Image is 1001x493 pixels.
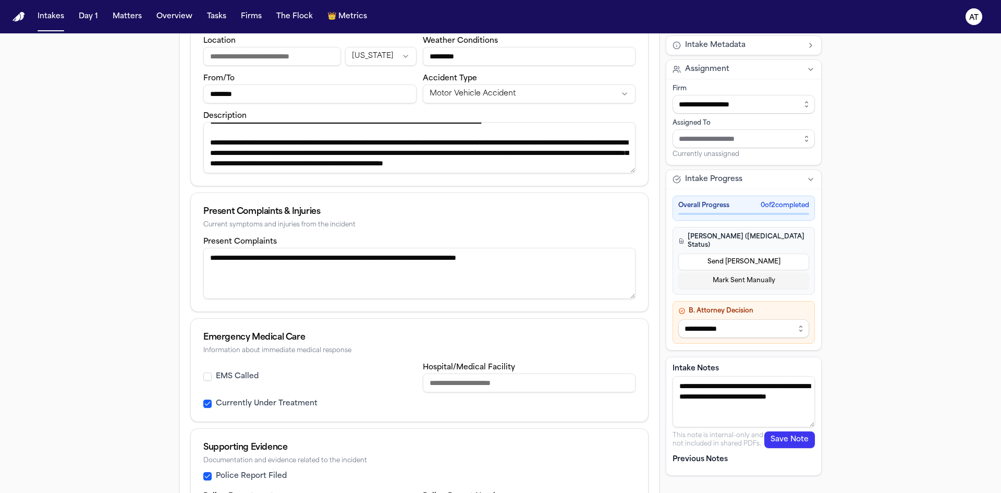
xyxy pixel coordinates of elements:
button: The Flock [272,7,317,26]
a: Home [13,12,25,22]
p: This note is internal-only and not included in shared PDFs. [673,431,764,448]
label: Weather Conditions [423,37,498,45]
div: Emergency Medical Care [203,331,636,344]
label: Present Complaints [203,238,277,246]
button: Incident state [345,47,416,66]
label: Hospital/Medical Facility [423,364,515,371]
img: Finch Logo [13,12,25,22]
label: Police Report Filed [216,471,287,482]
input: Incident location [203,47,341,66]
input: Select firm [673,95,815,114]
button: Tasks [203,7,230,26]
label: EMS Called [216,371,259,382]
span: Currently unassigned [673,150,739,159]
div: Information about immediate medical response [203,347,636,355]
label: Accident Type [423,75,477,82]
label: Currently Under Treatment [216,399,318,409]
input: From/To destination [203,85,417,103]
label: From/To [203,75,235,82]
button: Mark Sent Manually [678,272,809,289]
button: Intakes [33,7,68,26]
label: Intake Notes [673,364,815,374]
div: Current symptoms and injuries from the incident [203,221,636,229]
div: Present Complaints & Injuries [203,206,636,218]
div: Supporting Evidence [203,441,636,454]
span: 0 of 2 completed [761,201,809,210]
button: Intake Metadata [666,36,821,55]
input: Hospital or medical facility [423,374,636,392]
div: Documentation and evidence related to the incident [203,457,636,465]
button: Overview [152,7,197,26]
div: Assigned To [673,119,815,127]
button: Save Note [764,431,815,448]
div: Firm [673,85,815,93]
span: Assignment [685,64,729,75]
textarea: Incident description [203,122,636,173]
input: Assign to staff member [673,129,815,148]
p: Previous Notes [673,454,815,465]
button: Matters [108,7,146,26]
input: Weather conditions [423,47,636,66]
button: Firms [237,7,266,26]
label: Location [203,37,236,45]
label: Description [203,112,247,120]
h4: [PERSON_NAME] ([MEDICAL_DATA] Status) [678,233,809,249]
span: Overall Progress [678,201,729,210]
button: crownMetrics [323,7,371,26]
button: Assignment [666,60,821,79]
span: Intake Progress [685,174,742,185]
span: Intake Metadata [685,40,746,51]
button: Day 1 [75,7,102,26]
button: Intake Progress [666,170,821,189]
button: Send [PERSON_NAME] [678,254,809,270]
h4: B. Attorney Decision [678,307,809,315]
textarea: Intake notes [673,376,815,427]
textarea: Present complaints [203,248,636,299]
